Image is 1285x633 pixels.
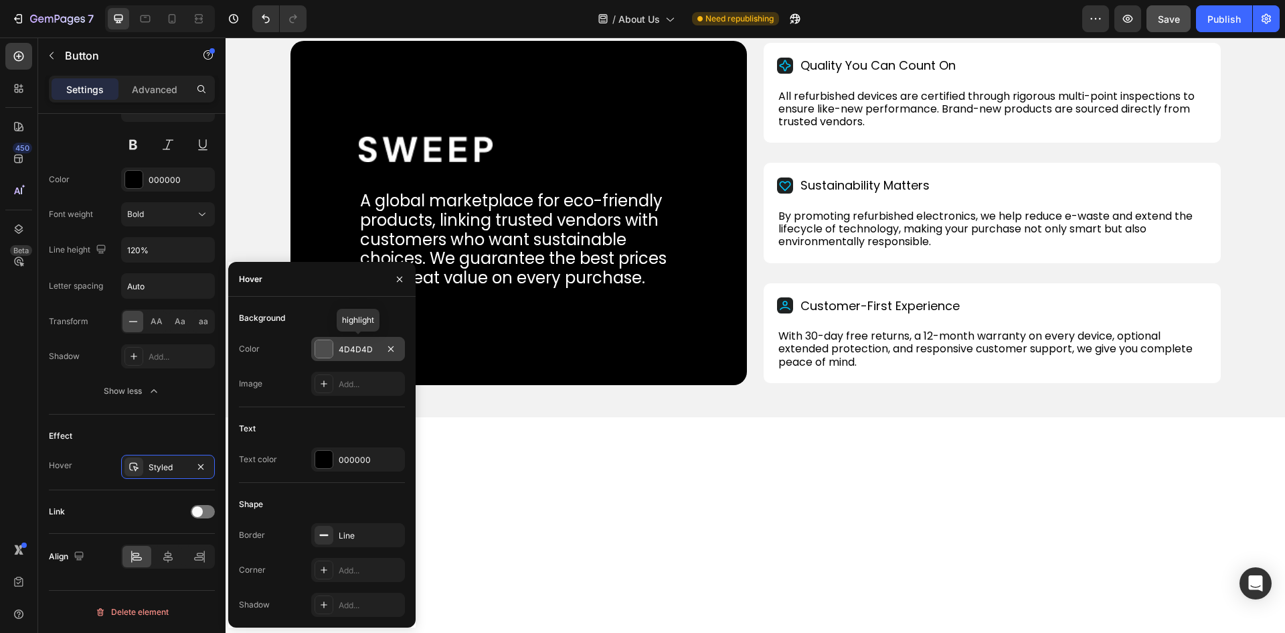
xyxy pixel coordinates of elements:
[122,238,214,262] input: Auto
[199,315,208,328] span: aa
[122,274,214,298] input: Auto
[339,600,402,612] div: Add...
[239,423,256,435] div: Text
[226,38,1285,633] iframe: To enrich screen reader interactions, please activate Accessibility in Grammarly extension settings
[49,379,215,403] button: Show less
[66,82,104,96] p: Settings
[1196,5,1252,32] button: Publish
[575,261,734,276] p: Customer-First Experience
[132,82,177,96] p: Advanced
[239,498,263,510] div: Shape
[612,12,616,26] span: /
[95,604,169,620] div: Delete element
[575,141,704,155] p: Sustainability Matters
[127,209,144,219] span: Bold
[175,315,185,328] span: Aa
[49,173,70,186] div: Color
[88,11,94,27] p: 7
[49,208,93,220] div: Font weight
[1146,5,1191,32] button: Save
[553,52,980,91] p: All refurbished devices are certified through rigorous multi-point inspections to ensure like-new...
[104,384,161,398] div: Show less
[239,599,270,611] div: Shadow
[13,143,32,153] div: 450
[49,430,72,442] div: Effect
[49,241,109,259] div: Line height
[339,344,377,356] div: 4D4D4D
[149,174,211,186] div: 000000
[1158,13,1180,25] span: Save
[65,48,179,64] p: Button
[239,378,262,390] div: Image
[49,350,80,362] div: Shadow
[49,280,103,292] div: Letter spacing
[1239,567,1272,600] div: Open Intercom Messenger
[239,312,285,324] div: Background
[149,462,187,474] div: Styled
[49,548,87,566] div: Align
[239,343,260,355] div: Color
[252,5,307,32] div: Undo/Redo
[49,506,65,518] div: Link
[10,245,32,256] div: Beta
[239,564,266,576] div: Corner
[339,565,402,577] div: Add...
[239,273,262,285] div: Hover
[553,292,980,331] p: With 30-day free returns, a 12-month warranty on every device, optional extended protection, and ...
[339,378,402,391] div: Add...
[618,12,660,26] span: About Us
[705,13,774,25] span: Need republishing
[49,315,88,328] div: Transform
[339,530,402,542] div: Line
[1207,12,1241,26] div: Publish
[151,315,163,328] span: AA
[5,5,100,32] button: 7
[49,460,72,472] div: Hover
[553,172,980,211] p: By promoting refurbished electronics, we help reduce e-waste and extend the lifecycle of technolo...
[149,351,211,363] div: Add...
[239,529,265,541] div: Border
[339,454,402,466] div: 000000
[49,602,215,623] button: Delete element
[239,453,277,466] div: Text color
[121,202,215,226] button: Bold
